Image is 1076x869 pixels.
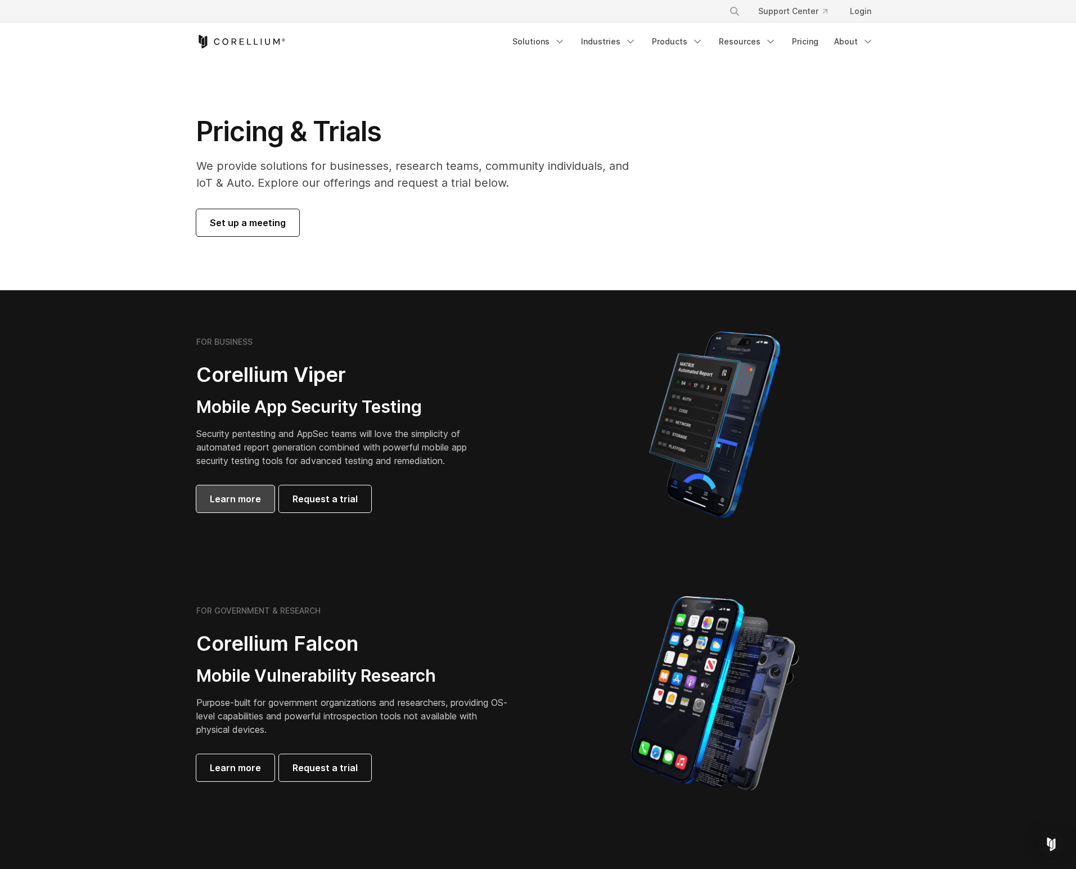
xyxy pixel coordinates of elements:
[210,216,286,229] span: Set up a meeting
[292,761,358,775] span: Request a trial
[196,665,511,687] h3: Mobile Vulnerability Research
[196,397,484,418] h3: Mobile App Security Testing
[630,326,799,523] img: Corellium MATRIX automated report on iPhone showing app vulnerability test results across securit...
[196,362,484,388] h2: Corellium Viper
[196,754,274,781] a: Learn more
[196,209,299,236] a: Set up a meeting
[196,485,274,512] a: Learn more
[506,31,880,52] div: Navigation Menu
[749,1,836,21] a: Support Center
[715,1,880,21] div: Navigation Menu
[210,761,261,775] span: Learn more
[196,427,484,467] p: Security pentesting and AppSec teams will love the simplicity of automated report generation comb...
[574,31,643,52] a: Industries
[196,115,645,148] h1: Pricing & Trials
[827,31,880,52] a: About
[841,1,880,21] a: Login
[1038,831,1065,858] div: Open Intercom Messenger
[196,606,321,616] h6: FOR GOVERNMENT & RESEARCH
[724,1,745,21] button: Search
[196,696,511,736] p: Purpose-built for government organizations and researchers, providing OS-level capabilities and p...
[196,157,645,191] p: We provide solutions for businesses, research teams, community individuals, and IoT & Auto. Explo...
[210,492,261,506] span: Learn more
[196,337,253,347] h6: FOR BUSINESS
[196,631,511,656] h2: Corellium Falcon
[785,31,825,52] a: Pricing
[196,35,286,48] a: Corellium Home
[279,485,371,512] a: Request a trial
[279,754,371,781] a: Request a trial
[712,31,783,52] a: Resources
[645,31,710,52] a: Products
[630,595,799,792] img: iPhone model separated into the mechanics used to build the physical device.
[292,492,358,506] span: Request a trial
[506,31,572,52] a: Solutions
